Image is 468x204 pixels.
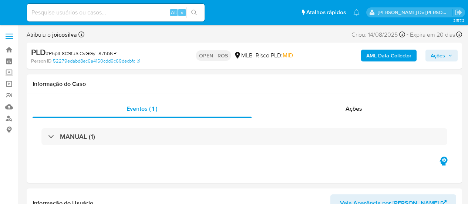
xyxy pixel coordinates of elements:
[171,9,177,16] span: Alt
[196,50,231,61] p: OPEN - ROS
[181,9,183,16] span: s
[27,31,77,39] span: Atribuiu o
[27,8,205,17] input: Pesquise usuários ou casos...
[31,58,51,64] b: Person ID
[256,51,293,60] span: Risco PLD:
[407,30,408,40] span: -
[410,31,455,39] span: Expira em 20 dias
[425,50,458,61] button: Ações
[306,9,346,16] span: Atalhos rápidos
[234,51,253,60] div: MLB
[46,50,117,57] span: # P5plE8C9tuSICvGGyE87hbNP
[378,9,452,16] p: joice.osilva@mercadopago.com.br
[351,30,405,40] div: Criou: 14/08/2025
[455,9,462,16] a: Sair
[53,58,140,64] a: 52279edabd8ec6a4150cdd9c69decbfc
[431,50,445,61] span: Ações
[41,128,447,145] div: MANUAL (1)
[346,104,362,113] span: Ações
[127,104,157,113] span: Eventos ( 1 )
[33,80,456,88] h1: Informação do Caso
[353,9,360,16] a: Notificações
[283,51,293,60] span: MID
[31,46,46,58] b: PLD
[361,50,417,61] button: AML Data Collector
[186,7,202,18] button: search-icon
[51,30,77,39] b: joicosilva
[60,133,95,141] h3: MANUAL (1)
[366,50,411,61] b: AML Data Collector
